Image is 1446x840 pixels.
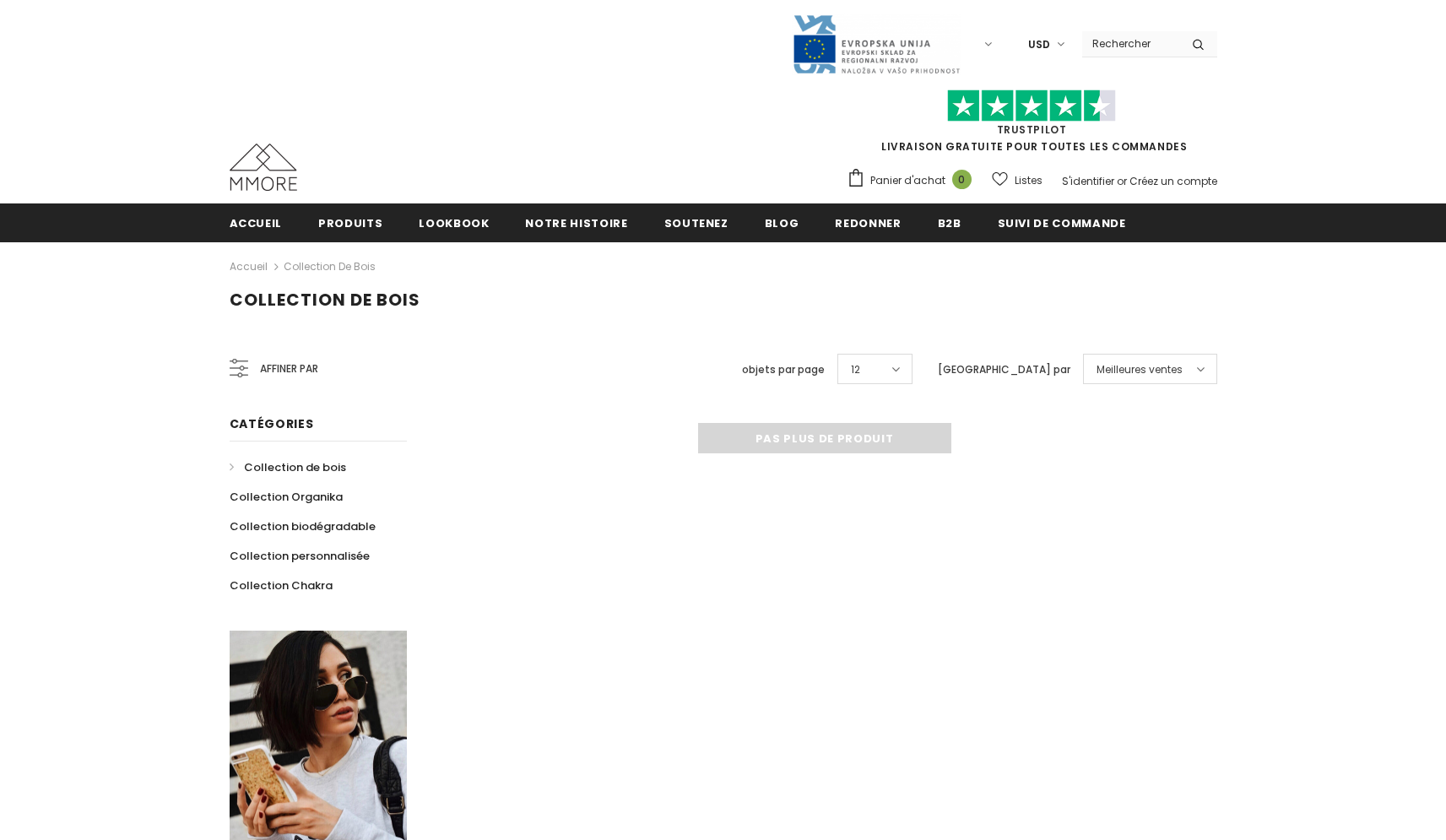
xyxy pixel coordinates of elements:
[230,541,370,571] a: Collection personnalisée
[230,415,314,432] span: Catégories
[998,203,1126,241] a: Suivi de commande
[938,361,1070,378] label: [GEOGRAPHIC_DATA] par
[230,453,346,482] a: Collection de bois
[230,203,283,241] a: Accueil
[419,215,489,231] span: Lookbook
[230,518,376,534] span: Collection biodégradable
[835,215,901,231] span: Redonner
[230,257,268,277] a: Accueil
[947,89,1116,122] img: Faites confiance aux étoiles pilotes
[765,215,799,231] span: Blog
[792,36,961,51] a: Javni Razpis
[851,361,860,378] span: 12
[1062,174,1114,188] a: S'identifier
[284,259,376,274] a: Collection de bois
[664,203,728,241] a: soutenez
[1097,361,1183,378] span: Meilleures ventes
[835,203,901,241] a: Redonner
[1028,36,1050,53] span: USD
[952,170,972,189] span: 0
[938,203,961,241] a: B2B
[765,203,799,241] a: Blog
[1129,174,1217,188] a: Créez un compte
[525,215,627,231] span: Notre histoire
[230,577,333,593] span: Collection Chakra
[792,14,961,75] img: Javni Razpis
[1015,172,1043,189] span: Listes
[847,168,980,193] a: Panier d'achat 0
[318,215,382,231] span: Produits
[230,512,376,541] a: Collection biodégradable
[1117,174,1127,188] span: or
[742,361,825,378] label: objets par page
[938,215,961,231] span: B2B
[230,482,343,512] a: Collection Organika
[1082,31,1179,56] input: Search Site
[230,571,333,600] a: Collection Chakra
[230,215,283,231] span: Accueil
[230,489,343,505] span: Collection Organika
[664,215,728,231] span: soutenez
[525,203,627,241] a: Notre histoire
[318,203,382,241] a: Produits
[230,144,297,191] img: Cas MMORE
[419,203,489,241] a: Lookbook
[870,172,945,189] span: Panier d'achat
[260,360,318,378] span: Affiner par
[997,122,1067,137] a: TrustPilot
[992,165,1043,195] a: Listes
[230,548,370,564] span: Collection personnalisée
[847,97,1217,154] span: LIVRAISON GRATUITE POUR TOUTES LES COMMANDES
[244,459,346,475] span: Collection de bois
[998,215,1126,231] span: Suivi de commande
[230,288,420,312] span: Collection de bois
